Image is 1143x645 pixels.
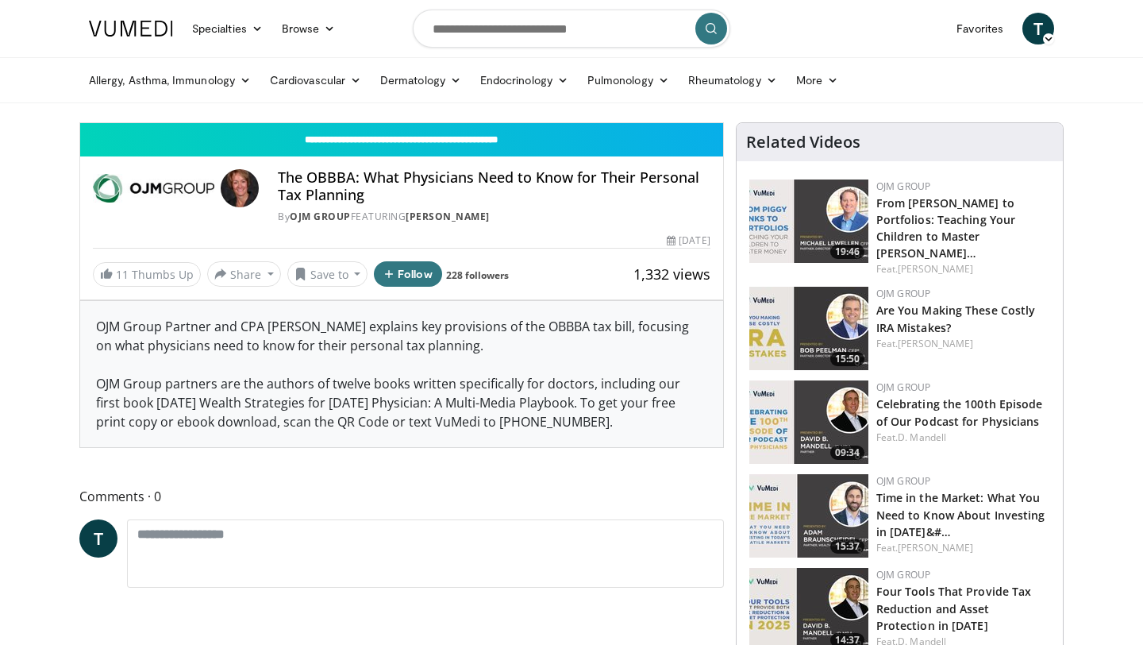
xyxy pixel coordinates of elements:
a: OJM Group [290,210,351,223]
a: Specialties [183,13,272,44]
span: 09:34 [830,446,864,460]
a: [PERSON_NAME] [406,210,490,223]
a: Dermatology [371,64,471,96]
a: Pulmonology [578,64,679,96]
img: 282c92bf-9480-4465-9a17-aeac8df0c943.150x105_q85_crop-smart_upscale.jpg [749,180,868,263]
div: Feat. [876,262,1050,276]
a: Cardiovascular [260,64,371,96]
span: 19:46 [830,245,864,259]
h4: Related Videos [746,133,860,152]
a: Endocrinology [471,64,578,96]
div: Feat. [876,431,1050,445]
button: Follow [374,261,442,287]
div: OJM Group Partner and CPA [PERSON_NAME] explains key provisions of the OBBBA tax bill, focusing o... [80,301,723,447]
img: Avatar [221,169,259,207]
a: 19:46 [749,180,868,263]
a: [PERSON_NAME] [898,337,973,350]
span: 15:37 [830,539,864,554]
a: Rheumatology [679,64,787,96]
a: Time in the Market: What You Need to Know About Investing in [DATE]&#… [876,490,1045,539]
a: OJM Group [876,180,931,193]
a: More [787,64,848,96]
img: 4b415aee-9520-4d6f-a1e1-8e5e22de4108.150x105_q85_crop-smart_upscale.jpg [749,287,868,370]
button: Share [207,261,281,287]
span: 1,332 views [633,265,710,284]
a: T [1022,13,1054,44]
a: [PERSON_NAME] [898,262,973,276]
a: 15:50 [749,287,868,370]
a: From [PERSON_NAME] to Portfolios: Teaching Your Children to Master [PERSON_NAME]… [876,195,1016,261]
a: Allergy, Asthma, Immunology [79,64,260,96]
a: OJM Group [876,287,931,300]
img: VuMedi Logo [89,21,173,37]
a: Browse [272,13,345,44]
button: Save to [287,261,368,287]
div: Feat. [876,337,1050,351]
a: OJM Group [876,380,931,394]
input: Search topics, interventions [413,10,730,48]
div: By FEATURING [278,210,710,224]
a: 09:34 [749,380,868,464]
a: 11 Thumbs Up [93,262,201,287]
img: OJM Group [93,169,214,207]
a: [PERSON_NAME] [898,541,973,554]
span: 11 [116,267,129,282]
div: [DATE] [667,234,710,248]
a: Four Tools That Provide Tax Reduction and Asset Protection in [DATE] [876,584,1032,632]
a: 15:37 [749,474,868,558]
div: Feat. [876,541,1050,555]
img: cfc453be-3f74-41d3-a301-0743b7c46f05.150x105_q85_crop-smart_upscale.jpg [749,474,868,558]
span: 15:50 [830,352,864,366]
a: T [79,519,117,558]
a: OJM Group [876,474,931,488]
span: Comments 0 [79,486,724,507]
a: OJM Group [876,568,931,581]
h4: The OBBBA: What Physicians Need to Know for Their Personal Tax Planning [278,169,710,203]
a: Favorites [947,13,1013,44]
img: 7438bed5-bde3-4519-9543-24a8eadaa1c2.150x105_q85_crop-smart_upscale.jpg [749,380,868,464]
a: Celebrating the 100th Episode of Our Podcast for Physicians [876,396,1043,428]
a: D. Mandell [898,431,946,444]
a: Are You Making These Costly IRA Mistakes? [876,303,1036,334]
a: 228 followers [446,268,509,282]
